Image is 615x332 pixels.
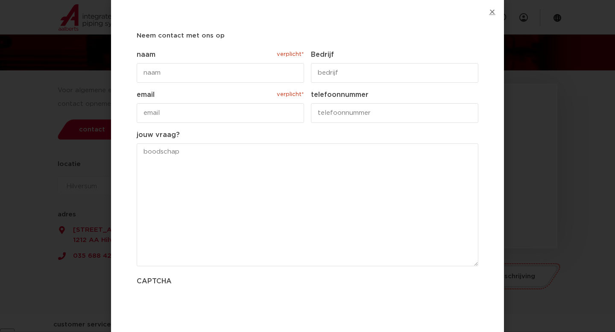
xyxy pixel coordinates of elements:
img: logo_orange.svg [14,14,20,20]
label: Bedrijf [311,50,478,60]
div: Keywords op verkeer [93,50,146,56]
h5: Neem contact met ons op [137,29,478,43]
div: v 4.0.25 [24,14,42,20]
label: CAPTCHA [137,276,478,286]
div: Domeinoverzicht [33,50,75,56]
span: verplicht* [276,50,304,60]
img: tab_domain_overview_orange.svg [23,50,30,56]
label: email [137,90,304,100]
label: telefoonnummer [311,90,478,100]
input: naam [137,63,304,83]
img: website_grey.svg [14,22,20,29]
a: Close [489,9,495,15]
label: jouw vraag? [137,130,478,140]
input: telefoonnummer [311,103,478,123]
iframe: reCAPTCHA [137,290,266,323]
span: verplicht* [276,90,304,100]
label: naam [137,50,304,60]
input: bedrijf [311,63,478,83]
img: tab_keywords_by_traffic_grey.svg [84,50,91,56]
div: Domein: [DOMAIN_NAME] [22,22,94,29]
input: email [137,103,304,123]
